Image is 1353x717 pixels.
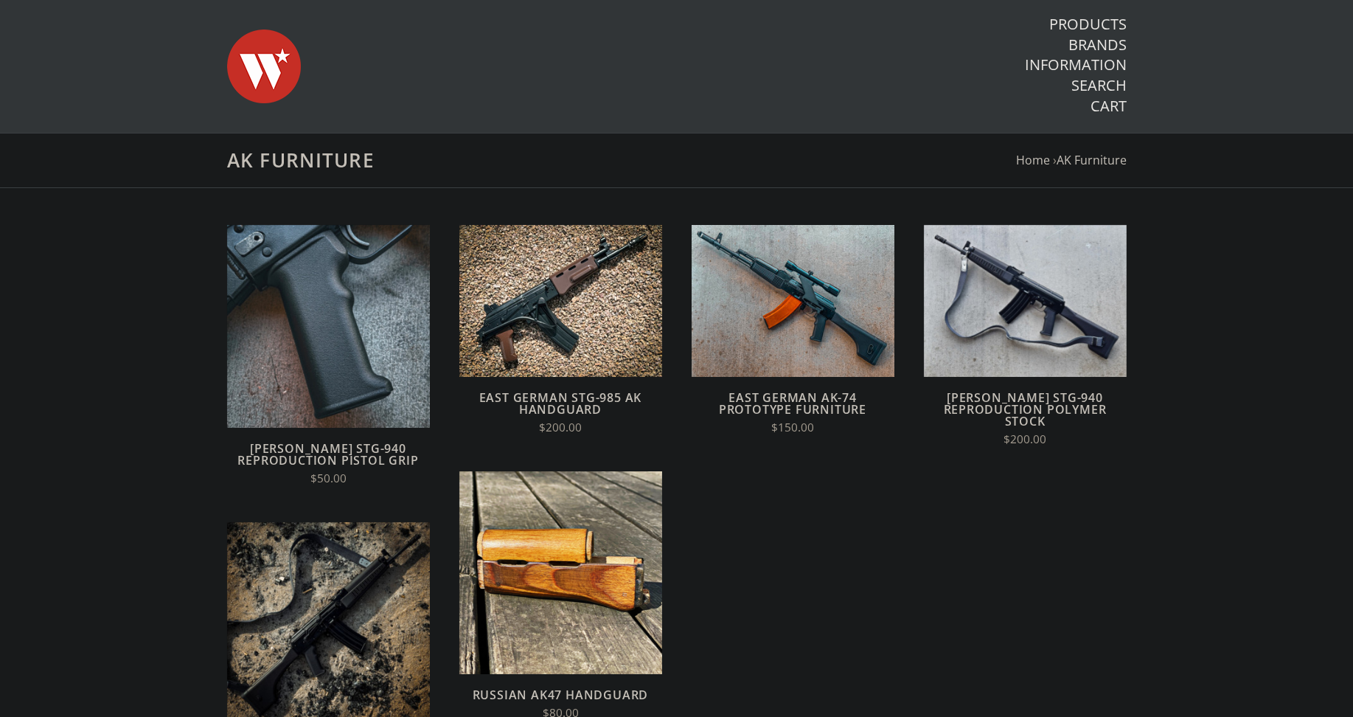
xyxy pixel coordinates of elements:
a: Brands [1068,35,1127,55]
a: [PERSON_NAME] STG-940 Reproduction Polymer Stock [944,389,1107,429]
span: $200.00 [539,420,582,435]
a: AK Furniture [1057,152,1127,168]
a: East German STG-985 AK Handguard [479,389,642,418]
h1: AK Furniture [227,148,1127,173]
span: $150.00 [771,420,814,435]
img: East German AK-74 Prototype Furniture [692,225,894,377]
a: East German AK-74 Prototype Furniture [719,389,866,418]
a: Products [1049,15,1127,34]
a: Search [1071,76,1127,95]
img: East German STG-985 AK Handguard [459,225,662,377]
a: Cart [1091,97,1127,116]
a: Home [1016,152,1050,168]
img: Warsaw Wood Co. [227,15,301,118]
img: Wieger STG-940 Reproduction Pistol Grip [227,225,430,428]
span: $200.00 [1004,432,1046,447]
img: Wieger STG-940 Reproduction Polymer Stock [924,225,1127,377]
a: Russian AK47 Handguard [473,687,649,703]
a: [PERSON_NAME] STG-940 Reproduction Pistol Grip [237,440,418,468]
li: › [1053,150,1127,170]
a: Information [1025,55,1127,75]
span: $50.00 [310,471,347,486]
img: Russian AK47 Handguard [459,471,662,674]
